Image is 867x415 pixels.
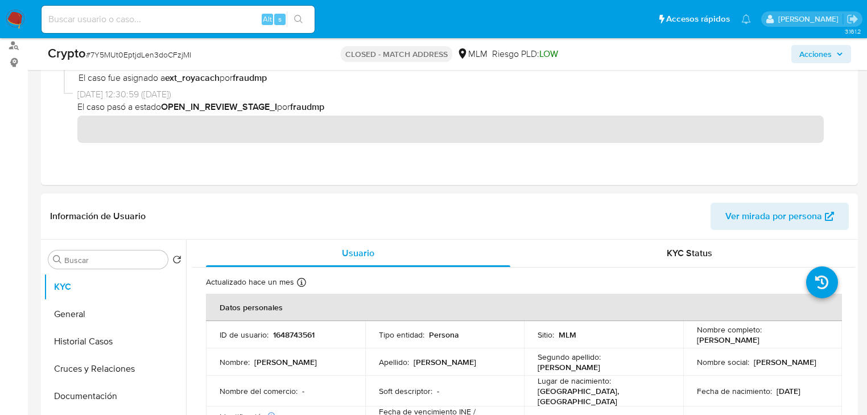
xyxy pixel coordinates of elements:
[379,386,432,396] p: Soft descriptor :
[778,14,843,24] p: michelleangelica.rodriguez@mercadolibre.com.mx
[379,330,424,340] p: Tipo entidad :
[429,330,459,340] p: Persona
[697,324,762,335] p: Nombre completo :
[697,357,749,367] p: Nombre social :
[254,357,317,367] p: [PERSON_NAME]
[206,277,294,287] p: Actualizado hace un mes
[42,12,315,27] input: Buscar usuario o caso...
[50,211,146,222] h1: Información de Usuario
[287,11,310,27] button: search-icon
[48,44,86,62] b: Crypto
[845,27,861,36] span: 3.161.2
[220,386,298,396] p: Nombre del comercio :
[379,357,409,367] p: Apellido :
[538,376,611,386] p: Lugar de nacimiento :
[220,330,269,340] p: ID de usuario :
[538,352,601,362] p: Segundo apellido :
[302,386,304,396] p: -
[538,330,554,340] p: Sitio :
[559,330,576,340] p: MLM
[847,13,858,25] a: Salir
[414,357,476,367] p: [PERSON_NAME]
[666,13,730,25] span: Accesos rápidos
[53,255,62,264] button: Buscar
[44,328,186,355] button: Historial Casos
[697,335,759,345] p: [PERSON_NAME]
[172,255,181,268] button: Volver al orden por defecto
[342,246,374,260] span: Usuario
[777,386,800,396] p: [DATE]
[273,330,315,340] p: 1648743561
[44,383,186,410] button: Documentación
[741,14,751,24] a: Notificaciones
[667,246,712,260] span: KYC Status
[697,386,772,396] p: Fecha de nacimiento :
[725,203,822,230] span: Ver mirada por persona
[457,48,488,60] div: MLM
[64,255,163,265] input: Buscar
[538,386,665,406] p: [GEOGRAPHIC_DATA], [GEOGRAPHIC_DATA]
[44,355,186,383] button: Cruces y Relaciones
[437,386,439,396] p: -
[263,14,272,24] span: Alt
[206,294,842,321] th: Datos personales
[278,14,282,24] span: s
[711,203,849,230] button: Ver mirada por persona
[44,273,186,301] button: KYC
[538,362,600,372] p: [PERSON_NAME]
[341,46,452,62] p: CLOSED - MATCH ADDRESS
[539,47,558,60] span: LOW
[86,49,191,60] span: # 7Y5MUt0EptjdLen3doCFzjMI
[220,357,250,367] p: Nombre :
[754,357,816,367] p: [PERSON_NAME]
[799,45,832,63] span: Acciones
[791,45,851,63] button: Acciones
[44,301,186,328] button: General
[492,48,558,60] span: Riesgo PLD:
